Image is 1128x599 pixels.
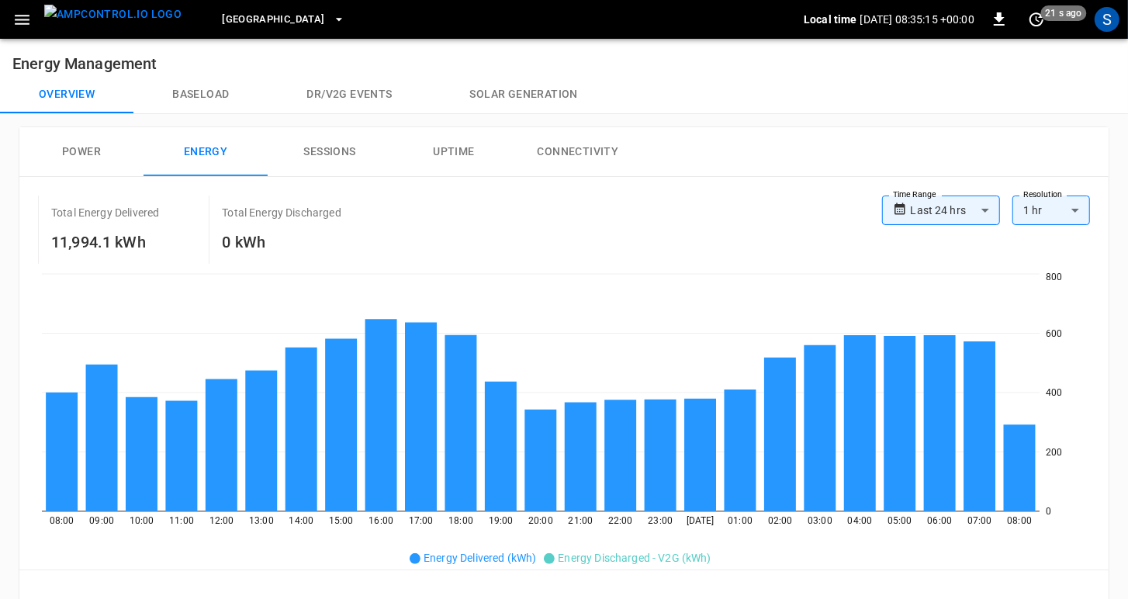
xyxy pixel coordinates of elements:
tspan: 10:00 [130,515,154,526]
h6: 0 kWh [222,230,341,254]
button: Sessions [268,127,392,177]
tspan: 13:00 [249,515,274,526]
tspan: 19:00 [489,515,514,526]
tspan: 20:00 [528,515,553,526]
tspan: 18:00 [448,515,473,526]
div: profile-icon [1095,7,1119,32]
p: Local time [804,12,857,27]
div: 1 hr [1012,196,1090,225]
tspan: 12:00 [209,515,234,526]
tspan: 05:00 [888,515,912,526]
tspan: 15:00 [329,515,354,526]
span: [GEOGRAPHIC_DATA] [222,11,324,29]
button: Dr/V2G events [268,76,431,113]
label: Time Range [893,189,936,201]
tspan: 16:00 [369,515,393,526]
tspan: 400 [1046,387,1062,398]
tspan: 09:00 [89,515,114,526]
span: Energy Discharged - V2G (kWh) [558,552,711,564]
div: Last 24 hrs [911,196,1000,225]
img: ampcontrol.io logo [44,5,182,24]
p: Total Energy Delivered [51,205,159,220]
h6: 11,994.1 kWh [51,230,159,254]
tspan: 04:00 [848,515,873,526]
tspan: 200 [1046,447,1062,458]
p: Total Energy Discharged [222,205,341,220]
tspan: 22:00 [608,515,633,526]
button: set refresh interval [1024,7,1049,32]
tspan: 0 [1046,506,1051,517]
button: Solar generation [431,76,617,113]
tspan: 17:00 [409,515,434,526]
tspan: 21:00 [569,515,593,526]
tspan: 07:00 [967,515,992,526]
tspan: 11:00 [169,515,194,526]
button: Uptime [392,127,516,177]
label: Resolution [1023,189,1062,201]
tspan: 08:00 [50,515,74,526]
tspan: 03:00 [808,515,832,526]
button: Power [19,127,144,177]
button: Energy [144,127,268,177]
tspan: 800 [1046,272,1062,282]
tspan: 02:00 [768,515,793,526]
tspan: 23:00 [648,515,673,526]
tspan: 01:00 [728,515,753,526]
tspan: 600 [1046,328,1062,339]
tspan: 14:00 [289,515,313,526]
button: Baseload [133,76,268,113]
span: 21 s ago [1041,5,1087,21]
span: Energy Delivered (kWh) [424,552,536,564]
p: [DATE] 08:35:15 +00:00 [860,12,974,27]
tspan: [DATE] [687,515,715,526]
tspan: 06:00 [928,515,953,526]
tspan: 08:00 [1007,515,1032,526]
button: Connectivity [516,127,640,177]
button: [GEOGRAPHIC_DATA] [216,5,351,35]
